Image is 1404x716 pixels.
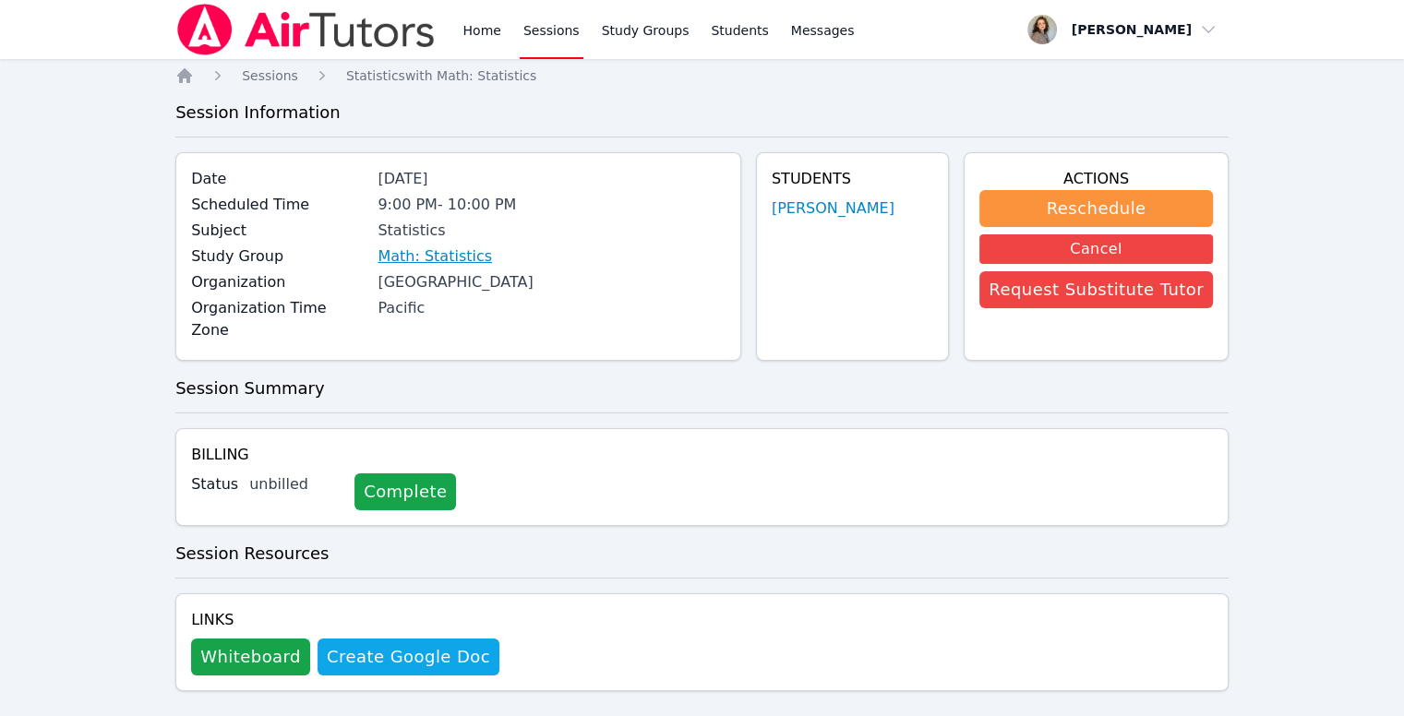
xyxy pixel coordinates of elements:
[378,168,725,190] div: [DATE]
[249,473,340,495] div: unbilled
[175,66,1229,85] nav: Breadcrumb
[175,376,1229,401] h3: Session Summary
[191,297,366,341] label: Organization Time Zone
[378,194,725,216] div: 9:00 PM - 10:00 PM
[346,66,536,85] a: Statisticswith Math: Statistics
[979,234,1213,264] button: Cancel
[242,68,298,83] span: Sessions
[979,168,1213,190] h4: Actions
[191,638,310,675] button: Whiteboard
[772,197,894,220] a: [PERSON_NAME]
[346,68,536,83] span: Statistics with Math: Statistics
[191,245,366,268] label: Study Group
[191,168,366,190] label: Date
[242,66,298,85] a: Sessions
[191,444,1213,466] h4: Billing
[378,271,725,293] div: [GEOGRAPHIC_DATA]
[318,638,499,675] button: Create Google Doc
[791,21,855,40] span: Messages
[175,541,1229,567] h3: Session Resources
[378,297,725,319] div: Pacific
[191,220,366,242] label: Subject
[175,4,437,55] img: Air Tutors
[979,190,1213,227] button: Reschedule
[772,168,933,190] h4: Students
[191,609,499,631] h4: Links
[327,644,490,670] span: Create Google Doc
[378,220,725,242] div: Statistics
[354,473,456,510] a: Complete
[191,271,366,293] label: Organization
[979,271,1213,308] button: Request Substitute Tutor
[175,100,1229,125] h3: Session Information
[191,473,238,495] label: Status
[191,194,366,216] label: Scheduled Time
[378,245,492,268] a: Math: Statistics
